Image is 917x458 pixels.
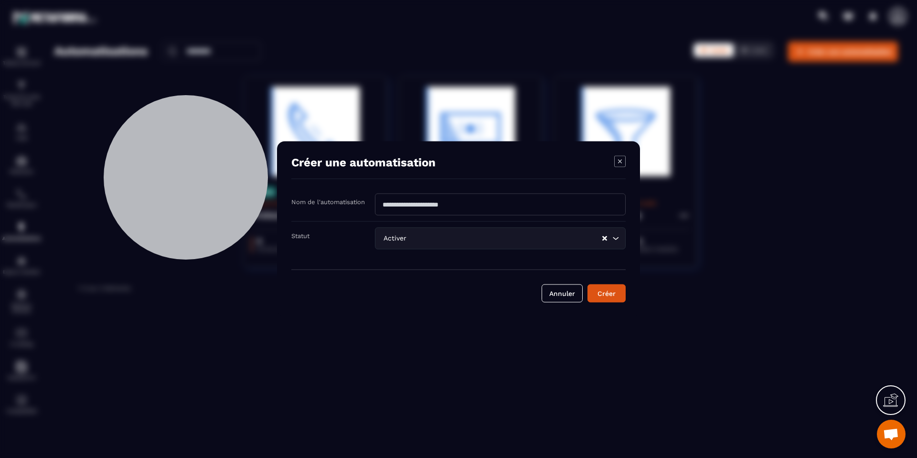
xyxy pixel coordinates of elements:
span: Activer [381,233,408,244]
label: Nom de l'automatisation [291,198,365,206]
h4: Créer une automatisation [291,156,436,169]
button: Clear Selected [602,235,607,242]
input: Search for option [408,233,601,244]
button: Créer [587,284,626,303]
button: Annuler [542,284,583,303]
div: Ouvrir le chat [877,420,906,448]
div: Search for option [375,228,626,250]
label: Statut [291,232,309,240]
